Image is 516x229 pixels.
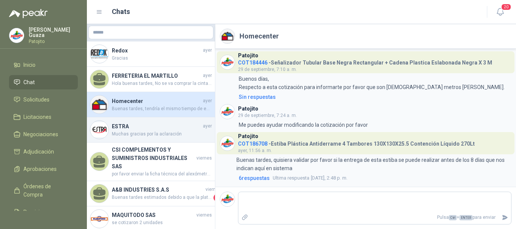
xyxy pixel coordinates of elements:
[239,31,279,41] h2: Homecenter
[90,95,108,114] img: Company Logo
[87,143,215,181] a: CSI COMPLEMENTOS Y SUMINISTROS INDUSTRIALES SASviernespor favor enviar la ficha técnica del alexó...
[9,92,78,107] a: Solicitudes
[112,146,195,171] h4: CSI COMPLEMENTOS Y SUMINISTROS INDUSTRIALES SAS
[23,208,51,216] span: Remisiones
[499,211,511,224] button: Enviar
[239,75,505,91] p: Buenos días, Respecto a esta cotización para informarte por favor que son [DEMOGRAPHIC_DATA] metr...
[238,148,272,153] span: ayer, 11:56 a. m.
[203,123,212,130] span: ayer
[23,182,71,199] span: Órdenes de Compra
[112,72,201,80] h4: FERRETERIA EL MARTILLO
[239,93,276,101] div: Sin respuestas
[112,211,195,219] h4: MAQUITODO SAS
[29,39,78,44] p: Patojito
[205,186,221,193] span: viernes
[238,107,258,111] h3: Patojito
[238,58,492,65] h4: - Señalizador Tubular Base Negra Rectangular + Cadena Plastica Eslabonada Negra X 3 M
[237,174,511,182] a: 6respuestasUltima respuesta[DATE], 2:48 p. m.
[87,67,215,92] a: FERRETERIA EL MARTILLOayerHola buenas tardes, No se va comprar la cinta, ya que se requieren las ...
[112,194,212,201] span: Buenas tardes estimados debido a que la plataforma no me permite abjuntar la ficha se la comparto...
[23,61,36,69] span: Inicio
[203,97,212,105] span: ayer
[87,92,215,117] a: Company LogoHomecenterayerBuenas tardes, tendría el mismo tiempo de entrega. Nuevamente, podemos ...
[9,162,78,176] a: Aprobaciones
[23,130,58,138] span: Negociaciones
[238,134,258,138] h3: Patojito
[90,210,108,228] img: Company Logo
[9,127,78,141] a: Negociaciones
[213,194,221,201] span: 1
[239,174,270,182] span: 6 respuesta s
[203,72,212,79] span: ayer
[112,55,212,62] span: Gracias
[196,212,212,219] span: viernes
[236,156,511,172] p: Buenas tardes, quisiera validar por favor si la entrega de esta estiba se puede realizar antes de...
[238,141,267,147] span: COT186708
[23,148,54,156] span: Adjudicación
[220,136,235,151] img: Company Logo
[493,5,507,19] button: 20
[220,29,235,43] img: Company Logo
[87,181,215,206] a: A&B INDUSTRIES S.A.SviernesBuenas tardes estimados debido a que la plataforma no me permite abjun...
[239,121,368,129] p: Me puedes ayudar modificando la cotización por favor
[238,211,251,224] label: Adjuntar archivos
[112,97,201,105] h4: Homecenter
[9,28,24,43] img: Company Logo
[112,171,212,178] span: por favor enviar la ficha técnica del alexómetro cotizado
[9,144,78,159] a: Adjudicación
[112,6,130,17] h1: Chats
[220,192,235,206] img: Company Logo
[112,219,212,226] span: se cotizaron 2 unidades
[23,78,35,86] span: Chat
[203,47,212,54] span: ayer
[23,165,57,173] span: Aprobaciones
[220,55,235,69] img: Company Logo
[449,215,457,220] span: Ctrl
[112,186,204,194] h4: A&B INDUSTRIES S.A.S
[237,93,511,101] a: Sin respuestas
[238,67,297,72] span: 29 de septiembre, 7:10 a. m.
[238,139,475,146] h4: - Estiba Plástica Antiderrame 4 Tambores 130X130X25.5 Contención Líquido 270Lt
[112,46,201,55] h4: Redox
[196,155,212,162] span: viernes
[220,105,235,119] img: Company Logo
[9,58,78,72] a: Inicio
[23,95,49,104] span: Solicitudes
[273,174,309,182] span: Ultima respuesta
[238,54,258,58] h3: Patojito
[90,121,108,139] img: Company Logo
[9,75,78,89] a: Chat
[112,80,212,87] span: Hola buenas tardes, No se va comprar la cinta, ya que se requieren las 6 Unidades, y el proveedor...
[112,131,212,138] span: Muchas gracias por la aclaración
[9,179,78,202] a: Órdenes de Compra
[23,113,51,121] span: Licitaciones
[238,60,267,66] span: COT184446
[501,3,511,11] span: 20
[87,117,215,143] a: Company LogoESTRAayerMuchas gracias por la aclaración
[112,122,201,131] h4: ESTRA
[459,215,473,220] span: ENTER
[9,205,78,219] a: Remisiones
[112,105,212,112] span: Buenas tardes, tendría el mismo tiempo de entrega. Nuevamente, podemos recomendarlo para entrega ...
[273,174,348,182] span: [DATE], 2:48 p. m.
[238,113,297,118] span: 29 de septiembre, 7:24 a. m.
[251,211,499,224] p: Pulsa + para enviar
[9,110,78,124] a: Licitaciones
[29,27,78,38] p: [PERSON_NAME] Guaza
[90,45,108,63] img: Company Logo
[87,41,215,67] a: Company LogoRedoxayerGracias
[9,9,48,18] img: Logo peakr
